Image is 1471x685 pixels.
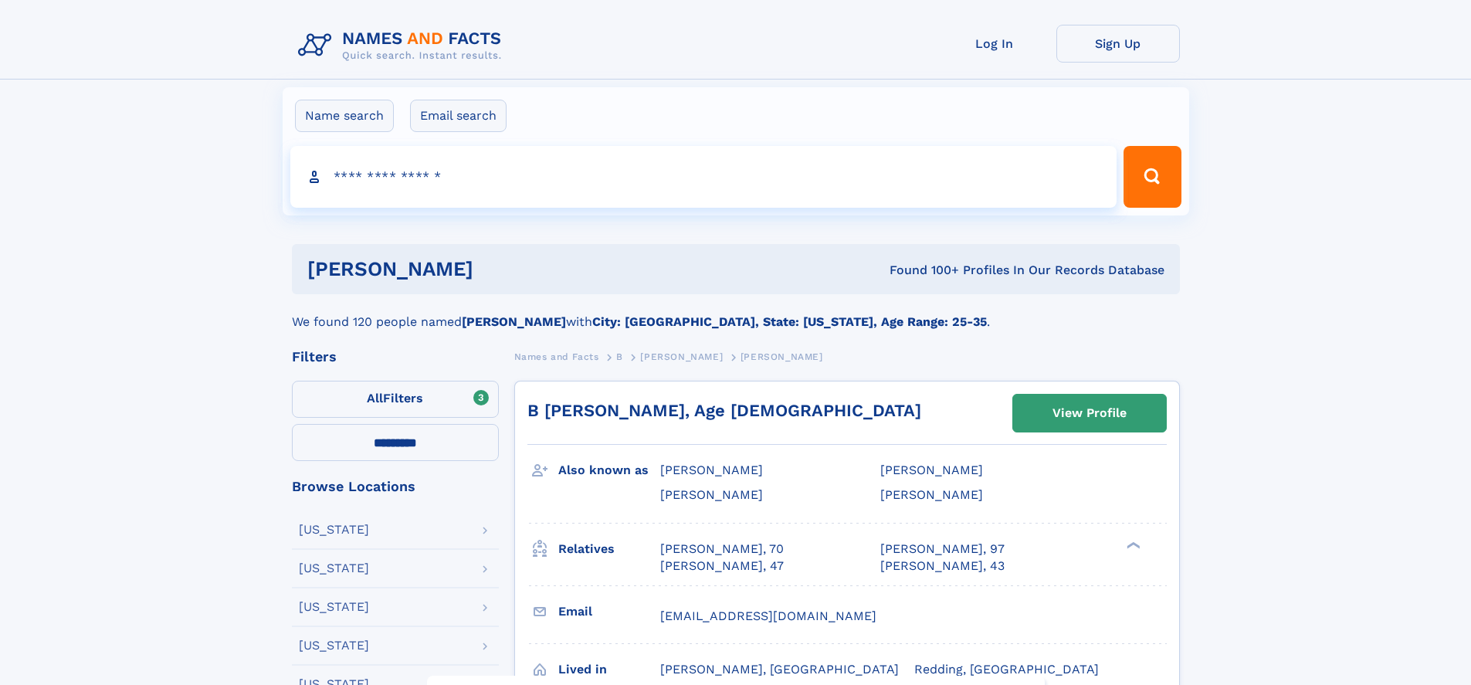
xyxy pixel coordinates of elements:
span: [PERSON_NAME] [880,487,983,502]
label: Email search [410,100,507,132]
b: [PERSON_NAME] [462,314,566,329]
a: [PERSON_NAME] [640,347,723,366]
h3: Email [558,599,660,625]
span: [PERSON_NAME], [GEOGRAPHIC_DATA] [660,662,899,677]
span: All [367,391,383,405]
h1: [PERSON_NAME] [307,259,682,279]
div: View Profile [1052,395,1127,431]
a: [PERSON_NAME], 70 [660,541,784,558]
button: Search Button [1124,146,1181,208]
div: Filters [292,350,499,364]
div: Browse Locations [292,480,499,493]
div: We found 120 people named with . [292,294,1180,331]
label: Filters [292,381,499,418]
span: [EMAIL_ADDRESS][DOMAIN_NAME] [660,609,876,623]
a: B [PERSON_NAME], Age [DEMOGRAPHIC_DATA] [527,401,921,420]
a: [PERSON_NAME], 97 [880,541,1005,558]
span: [PERSON_NAME] [880,463,983,477]
span: [PERSON_NAME] [741,351,823,362]
h3: Also known as [558,457,660,483]
span: [PERSON_NAME] [660,487,763,502]
a: Sign Up [1056,25,1180,63]
a: Names and Facts [514,347,599,366]
span: [PERSON_NAME] [640,351,723,362]
a: [PERSON_NAME], 43 [880,558,1005,575]
a: B [616,347,623,366]
div: [US_STATE] [299,562,369,575]
div: [US_STATE] [299,524,369,536]
a: Log In [933,25,1056,63]
img: Logo Names and Facts [292,25,514,66]
span: Redding, [GEOGRAPHIC_DATA] [914,662,1099,677]
a: View Profile [1013,395,1166,432]
span: B [616,351,623,362]
input: search input [290,146,1117,208]
h3: Relatives [558,536,660,562]
div: [US_STATE] [299,639,369,652]
div: ❯ [1123,540,1141,550]
span: [PERSON_NAME] [660,463,763,477]
div: [US_STATE] [299,601,369,613]
b: City: [GEOGRAPHIC_DATA], State: [US_STATE], Age Range: 25-35 [592,314,987,329]
a: [PERSON_NAME], 47 [660,558,784,575]
h3: Lived in [558,656,660,683]
label: Name search [295,100,394,132]
div: Found 100+ Profiles In Our Records Database [681,262,1164,279]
